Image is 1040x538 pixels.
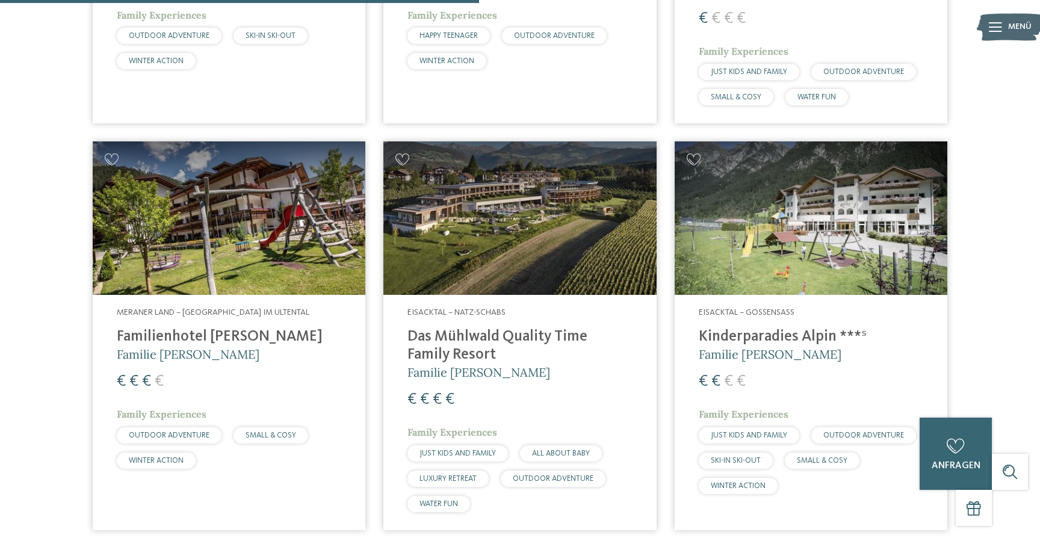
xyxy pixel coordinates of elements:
span: € [407,392,416,407]
span: Eisacktal – Natz-Schabs [407,308,506,317]
span: € [445,392,454,407]
span: Family Experiences [699,45,788,57]
span: WINTER ACTION [711,482,766,490]
span: ALL ABOUT BABY [532,450,590,457]
span: Meraner Land – [GEOGRAPHIC_DATA] im Ultental [117,308,309,317]
span: Family Experiences [117,408,206,420]
span: WINTER ACTION [419,57,474,65]
span: € [117,374,126,389]
span: anfragen [932,461,980,471]
span: Family Experiences [407,9,497,21]
span: € [420,392,429,407]
span: OUTDOOR ADVENTURE [823,431,904,439]
span: WATER FUN [797,93,836,101]
span: LUXURY RETREAT [419,475,477,483]
a: anfragen [920,418,992,490]
span: SMALL & COSY [797,457,847,465]
img: Kinderparadies Alpin ***ˢ [675,141,947,295]
span: SMALL & COSY [711,93,761,101]
span: € [155,374,164,389]
span: JUST KIDS AND FAMILY [419,450,496,457]
span: € [724,374,733,389]
span: WINTER ACTION [129,57,184,65]
span: SKI-IN SKI-OUT [711,457,761,465]
span: € [724,11,733,26]
span: € [711,11,720,26]
span: Familie [PERSON_NAME] [117,347,259,362]
span: € [699,11,708,26]
span: Family Experiences [407,426,497,438]
span: Familie [PERSON_NAME] [407,365,550,380]
a: Familienhotels gesucht? Hier findet ihr die besten! Eisacktal – Gossensass Kinderparadies Alpin *... [675,141,947,530]
span: JUST KIDS AND FAMILY [711,431,787,439]
span: € [142,374,151,389]
span: OUTDOOR ADVENTURE [129,32,209,40]
span: Familie [PERSON_NAME] [699,347,841,362]
h4: Das Mühlwald Quality Time Family Resort [407,328,632,364]
h4: Familienhotel [PERSON_NAME] [117,328,341,346]
span: SMALL & COSY [246,431,296,439]
span: WINTER ACTION [129,457,184,465]
span: € [129,374,138,389]
span: HAPPY TEENAGER [419,32,478,40]
span: OUTDOOR ADVENTURE [129,431,209,439]
span: OUTDOOR ADVENTURE [823,68,904,76]
a: Familienhotels gesucht? Hier findet ihr die besten! Eisacktal – Natz-Schabs Das Mühlwald Quality ... [383,141,656,530]
span: Family Experiences [117,9,206,21]
span: € [699,374,708,389]
span: € [737,374,746,389]
img: Familienhotels gesucht? Hier findet ihr die besten! [383,141,656,295]
span: JUST KIDS AND FAMILY [711,68,787,76]
span: Eisacktal – Gossensass [699,308,794,317]
span: SKI-IN SKI-OUT [246,32,296,40]
span: OUTDOOR ADVENTURE [514,32,595,40]
span: Family Experiences [699,408,788,420]
img: Familienhotels gesucht? Hier findet ihr die besten! [93,141,365,295]
a: Familienhotels gesucht? Hier findet ihr die besten! Meraner Land – [GEOGRAPHIC_DATA] im Ultental ... [93,141,365,530]
span: WATER FUN [419,500,458,508]
h4: Kinderparadies Alpin ***ˢ [699,328,923,346]
span: € [737,11,746,26]
span: € [711,374,720,389]
span: € [433,392,442,407]
span: OUTDOOR ADVENTURE [513,475,593,483]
